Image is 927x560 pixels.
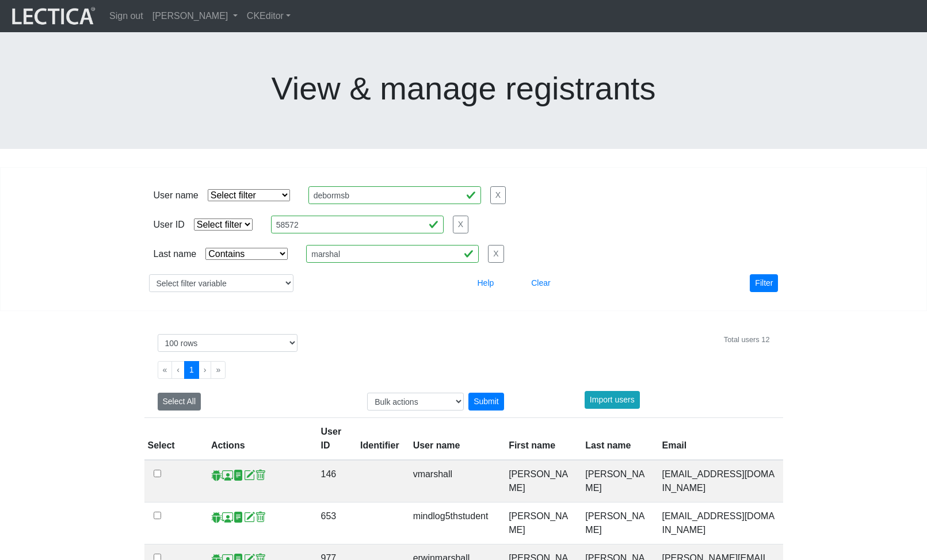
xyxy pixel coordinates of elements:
[154,218,185,232] div: User ID
[255,511,266,523] span: delete
[222,469,233,481] span: Staff
[148,5,242,28] a: [PERSON_NAME]
[154,247,197,261] div: Last name
[244,511,255,523] span: account update
[255,469,266,481] span: delete
[724,334,770,345] div: Total users 12
[655,418,783,461] th: Email
[406,418,502,461] th: User name
[222,511,233,523] span: Staff
[9,5,96,27] img: lecticalive
[406,460,502,503] td: vmarshall
[158,361,770,379] ul: Pagination
[490,186,506,204] button: X
[154,189,199,202] div: User name
[472,278,499,287] a: Help
[233,511,244,523] span: reports
[578,460,655,503] td: [PERSON_NAME]
[144,418,204,461] th: Select
[204,418,314,461] th: Actions
[578,503,655,544] td: [PERSON_NAME]
[244,469,255,481] span: account update
[105,5,148,28] a: Sign out
[468,393,504,411] div: Submit
[184,361,199,379] button: Go to page 1
[453,216,468,233] button: X
[502,460,578,503] td: [PERSON_NAME]
[353,418,406,461] th: Identifier
[488,245,503,263] button: X
[472,274,499,292] button: Help
[242,5,295,28] a: CKEditor
[233,469,244,481] span: reports
[314,503,354,544] td: 653
[314,418,354,461] th: User ID
[585,391,640,409] button: Import users
[158,393,201,411] button: Select All
[406,503,502,544] td: mindlog5thstudent
[750,274,778,292] button: Filter
[578,418,655,461] th: Last name
[526,274,555,292] button: Clear
[502,503,578,544] td: [PERSON_NAME]
[655,460,783,503] td: [EMAIL_ADDRESS][DOMAIN_NAME]
[655,503,783,544] td: [EMAIL_ADDRESS][DOMAIN_NAME]
[314,460,354,503] td: 146
[502,418,578,461] th: First name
